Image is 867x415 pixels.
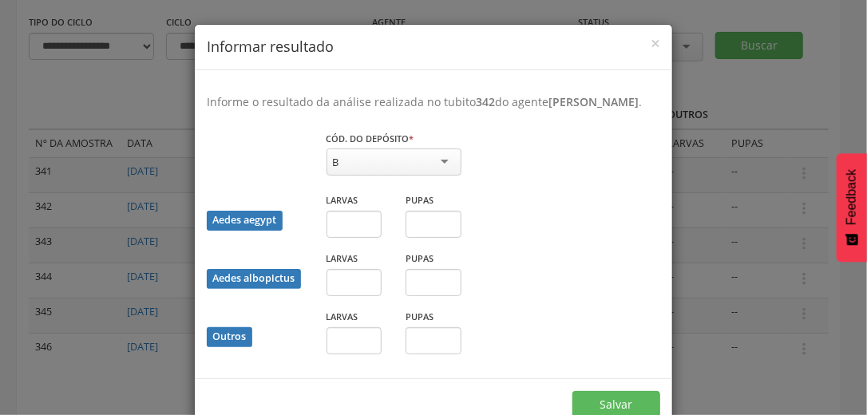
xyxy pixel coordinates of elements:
[207,37,660,57] h4: Informar resultado
[476,94,495,109] b: 342
[327,194,358,207] label: Larvas
[406,252,433,265] label: Pupas
[837,153,867,262] button: Feedback - Mostrar pesquisa
[548,94,639,109] b: [PERSON_NAME]
[327,132,414,145] label: Cód. do depósito
[327,310,358,323] label: Larvas
[207,269,301,289] div: Aedes albopictus
[406,310,433,323] label: Pupas
[207,94,660,110] p: Informe o resultado da análise realizada no tubito do agente .
[207,211,283,231] div: Aedes aegypt
[406,194,433,207] label: Pupas
[845,169,859,225] span: Feedback
[651,35,660,52] button: Close
[327,252,358,265] label: Larvas
[651,32,660,54] span: ×
[333,155,339,169] div: B
[207,327,252,347] div: Outros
